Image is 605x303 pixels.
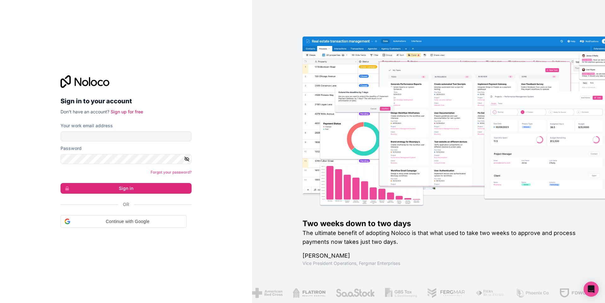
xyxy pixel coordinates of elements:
[60,154,192,164] input: Password
[151,170,192,174] a: Forgot your password?
[335,288,375,298] img: /assets/saastock-C6Zbiodz.png
[302,219,585,229] h1: Two weeks down to two days
[427,288,465,298] img: /assets/fergmar-CudnrXN5.png
[385,288,417,298] img: /assets/gbstax-C-GtDUiK.png
[111,109,143,114] a: Sign up for free
[475,288,505,298] img: /assets/fiera-fwj2N5v4.png
[302,260,585,266] h1: Vice President Operations , Fergmar Enterprises
[60,109,109,114] span: Don't have an account?
[60,95,192,107] h2: Sign in to your account
[292,288,325,298] img: /assets/flatiron-C8eUkumj.png
[60,145,82,151] label: Password
[60,183,192,194] button: Sign in
[252,288,282,298] img: /assets/american-red-cross-BAupjrZR.png
[584,282,599,297] div: Open Intercom Messenger
[559,288,596,298] img: /assets/fdworks-Bi04fVtw.png
[123,201,129,208] span: Or
[302,251,585,260] h1: [PERSON_NAME]
[302,229,585,246] h2: The ultimate benefit of adopting Noloco is that what used to take two weeks to approve and proces...
[60,123,113,129] label: Your work email address
[515,288,549,298] img: /assets/phoenix-BREaitsQ.png
[60,215,187,228] div: Continue with Google
[73,218,182,225] span: Continue with Google
[60,131,192,141] input: Email address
